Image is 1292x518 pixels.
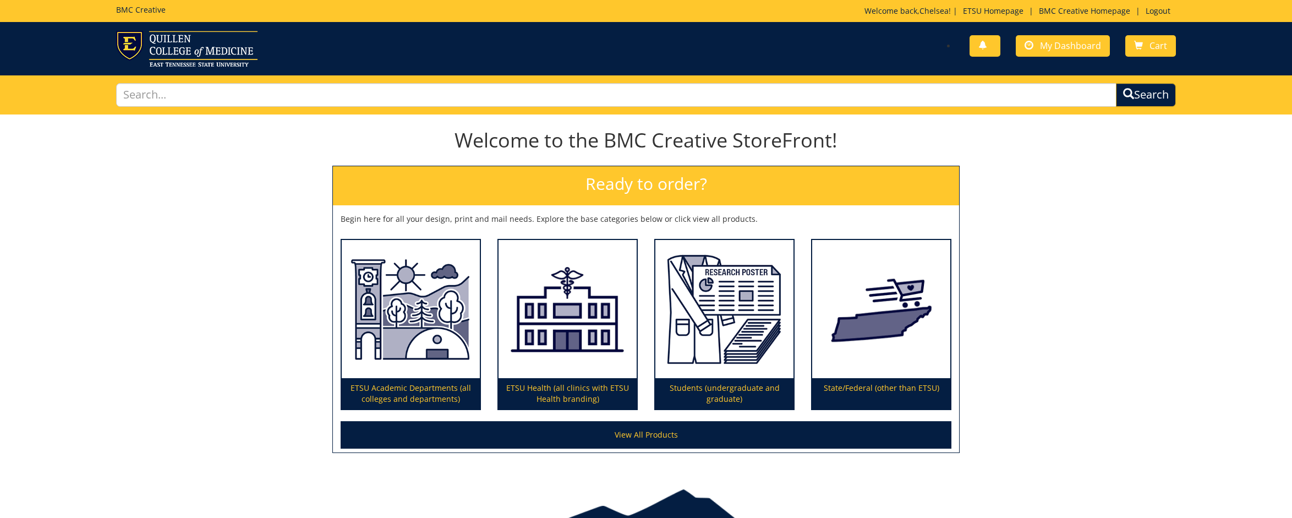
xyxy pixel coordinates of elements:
[341,214,951,225] p: Begin here for all your design, print and mail needs. Explore the base categories below or click ...
[655,240,793,379] img: Students (undergraduate and graduate)
[341,421,951,449] a: View All Products
[332,129,960,151] h1: Welcome to the BMC Creative StoreFront!
[1016,35,1110,57] a: My Dashboard
[957,6,1029,16] a: ETSU Homepage
[812,240,950,379] img: State/Federal (other than ETSU)
[499,240,637,379] img: ETSU Health (all clinics with ETSU Health branding)
[116,31,258,67] img: ETSU logo
[1125,35,1176,57] a: Cart
[919,6,949,16] a: Chelsea
[116,83,1117,107] input: Search...
[864,6,1176,17] p: Welcome back, ! | | |
[1116,83,1176,107] button: Search
[342,240,480,379] img: ETSU Academic Departments (all colleges and departments)
[655,378,793,409] p: Students (undergraduate and graduate)
[1149,40,1167,52] span: Cart
[499,378,637,409] p: ETSU Health (all clinics with ETSU Health branding)
[812,378,950,409] p: State/Federal (other than ETSU)
[655,240,793,410] a: Students (undergraduate and graduate)
[499,240,637,410] a: ETSU Health (all clinics with ETSU Health branding)
[116,6,166,14] h5: BMC Creative
[333,166,959,205] h2: Ready to order?
[1140,6,1176,16] a: Logout
[342,378,480,409] p: ETSU Academic Departments (all colleges and departments)
[1040,40,1101,52] span: My Dashboard
[1033,6,1136,16] a: BMC Creative Homepage
[812,240,950,410] a: State/Federal (other than ETSU)
[342,240,480,410] a: ETSU Academic Departments (all colleges and departments)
